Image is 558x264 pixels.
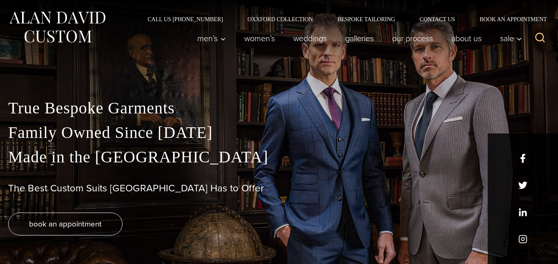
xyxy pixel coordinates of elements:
[530,29,550,48] button: View Search Form
[235,16,325,22] a: Oxxford Collection
[197,34,226,42] span: Men’s
[8,182,550,194] h1: The Best Custom Suits [GEOGRAPHIC_DATA] Has to Offer
[336,30,383,47] a: Galleries
[284,30,336,47] a: weddings
[407,16,467,22] a: Contact Us
[467,16,550,22] a: Book an Appointment
[442,30,491,47] a: About Us
[325,16,407,22] a: Bespoke Tailoring
[29,218,102,230] span: book an appointment
[383,30,442,47] a: Our Process
[8,96,550,169] p: True Bespoke Garments Family Owned Since [DATE] Made in the [GEOGRAPHIC_DATA]
[135,16,235,22] a: Call Us [PHONE_NUMBER]
[8,9,106,45] img: Alan David Custom
[235,30,284,47] a: Women’s
[188,30,527,47] nav: Primary Navigation
[135,16,550,22] nav: Secondary Navigation
[500,34,522,42] span: Sale
[8,213,123,235] a: book an appointment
